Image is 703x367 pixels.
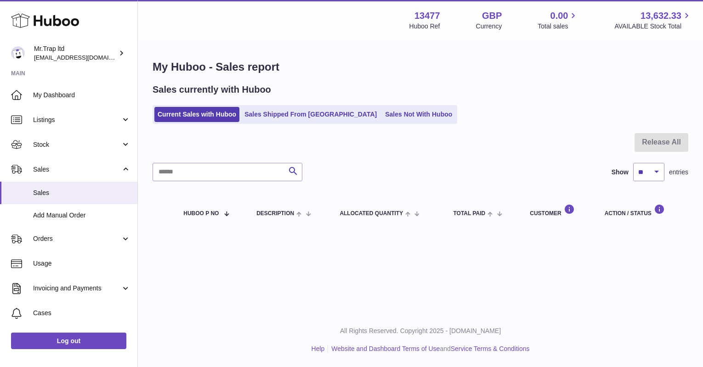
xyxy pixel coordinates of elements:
[453,211,485,217] span: Total paid
[154,107,239,122] a: Current Sales with Huboo
[538,22,578,31] span: Total sales
[145,327,696,335] p: All Rights Reserved. Copyright 2025 - [DOMAIN_NAME]
[33,211,130,220] span: Add Manual Order
[153,83,271,96] h2: Sales currently with Huboo
[414,10,440,22] strong: 13477
[33,116,121,124] span: Listings
[153,60,688,74] h1: My Huboo - Sales report
[328,345,529,353] li: and
[340,211,403,217] span: ALLOCATED Quantity
[34,54,135,61] span: [EMAIL_ADDRESS][DOMAIN_NAME]
[183,211,219,217] span: Huboo P no
[241,107,380,122] a: Sales Shipped From [GEOGRAPHIC_DATA]
[312,345,325,352] a: Help
[614,10,692,31] a: 13,632.33 AVAILABLE Stock Total
[11,333,126,349] a: Log out
[605,204,679,217] div: Action / Status
[33,140,121,149] span: Stock
[33,259,130,268] span: Usage
[256,211,294,217] span: Description
[614,22,692,31] span: AVAILABLE Stock Total
[11,46,25,60] img: office@grabacz.eu
[641,10,681,22] span: 13,632.33
[530,204,586,217] div: Customer
[382,107,455,122] a: Sales Not With Huboo
[612,168,629,177] label: Show
[331,345,440,352] a: Website and Dashboard Terms of Use
[476,22,502,31] div: Currency
[451,345,530,352] a: Service Terms & Conditions
[550,10,568,22] span: 0.00
[669,168,688,177] span: entries
[33,189,130,197] span: Sales
[409,22,440,31] div: Huboo Ref
[538,10,578,31] a: 0.00 Total sales
[482,10,502,22] strong: GBP
[33,309,130,317] span: Cases
[33,91,130,100] span: My Dashboard
[33,165,121,174] span: Sales
[33,284,121,293] span: Invoicing and Payments
[34,44,117,62] div: Mr.Trap ltd
[33,234,121,243] span: Orders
